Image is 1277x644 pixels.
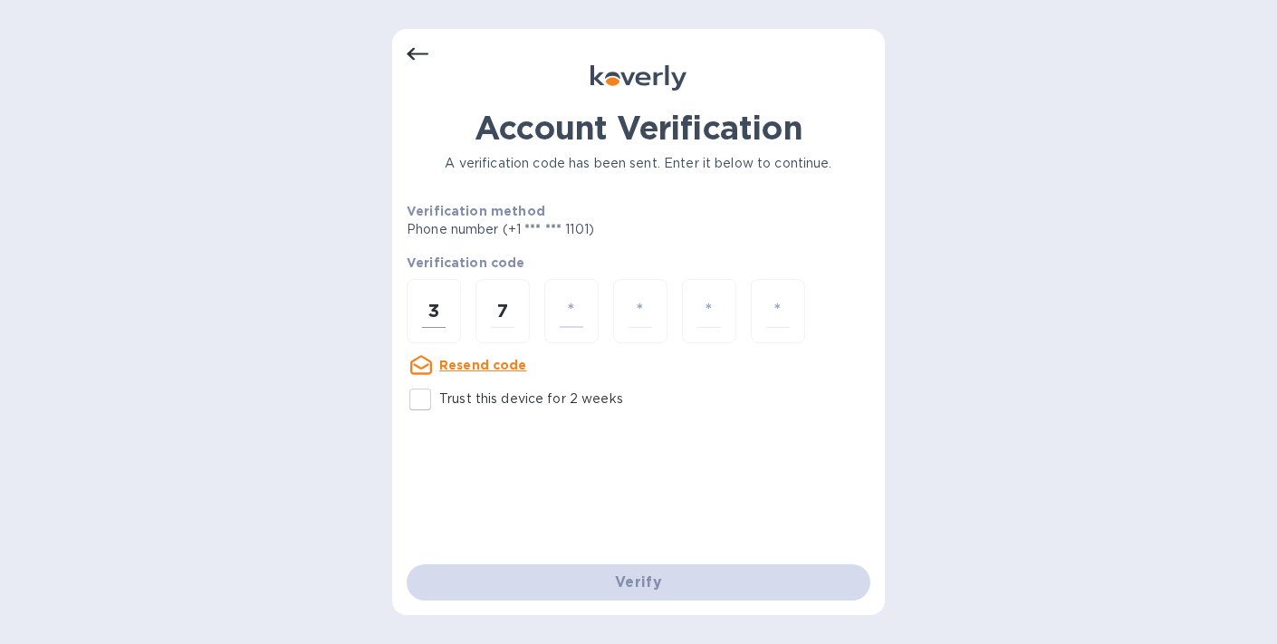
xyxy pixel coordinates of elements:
p: A verification code has been sent. Enter it below to continue. [407,154,870,173]
p: Trust this device for 2 weeks [439,389,623,409]
u: Resend code [439,358,527,372]
p: Phone number (+1 *** *** 1101) [407,220,733,239]
b: Verification method [407,204,545,218]
h1: Account Verification [407,109,870,147]
p: Verification code [407,254,870,272]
